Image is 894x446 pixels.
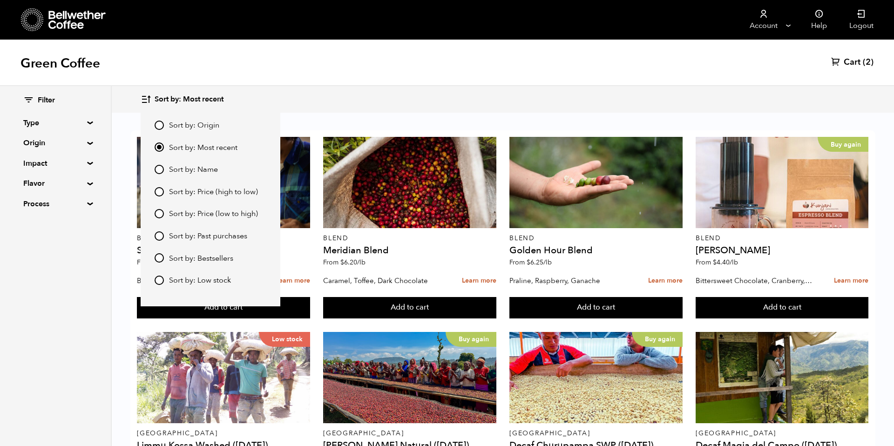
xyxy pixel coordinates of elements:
[15,15,22,22] img: logo_orange.svg
[169,254,233,264] span: Sort by: Bestsellers
[103,55,157,61] div: Keywords by Traffic
[509,235,682,242] p: Blend
[137,430,310,437] p: [GEOGRAPHIC_DATA]
[23,198,88,209] summary: Process
[25,54,33,61] img: tab_domain_overview_orange.svg
[509,274,627,288] p: Praline, Raspberry, Ganache
[340,258,344,267] span: $
[527,258,530,267] span: $
[137,274,254,288] p: Bittersweet Chocolate, Toasted Marshmallow, Candied Orange, Praline
[155,231,164,241] input: Sort by: Past purchases
[137,246,310,255] h4: Sunrise Blend
[20,55,100,72] h1: Green Coffee
[730,258,738,267] span: /lb
[462,271,496,291] a: Learn more
[169,121,219,131] span: Sort by: Origin
[137,332,310,423] a: Low stock
[696,235,868,242] p: Blend
[543,258,552,267] span: /lb
[141,88,223,110] button: Sort by: Most recent
[26,15,46,22] div: v 4.0.25
[696,258,738,267] span: From
[696,297,868,318] button: Add to cart
[137,235,310,242] p: Blend
[155,165,164,174] input: Sort by: Name
[23,117,88,128] summary: Type
[357,258,366,267] span: /lb
[38,95,55,106] span: Filter
[696,274,813,288] p: Bittersweet Chocolate, Cranberry, Toasted Walnut
[446,332,496,347] p: Buy again
[155,253,164,263] input: Sort by: Bestsellers
[155,209,164,218] input: Sort by: Price (low to high)
[169,143,237,153] span: Sort by: Most recent
[834,271,868,291] a: Learn more
[137,297,310,318] button: Add to cart
[259,332,310,347] p: Low stock
[323,297,496,318] button: Add to cart
[155,276,164,285] input: Sort by: Low stock
[23,158,88,169] summary: Impact
[155,121,164,130] input: Sort by: Origin
[713,258,717,267] span: $
[831,57,874,68] a: Cart (2)
[648,271,683,291] a: Learn more
[713,258,738,267] bdi: 4.40
[323,430,496,437] p: [GEOGRAPHIC_DATA]
[509,332,682,423] a: Buy again
[323,235,496,242] p: Blend
[323,332,496,423] a: Buy again
[24,24,102,32] div: Domain: [DOMAIN_NAME]
[35,55,83,61] div: Domain Overview
[155,142,164,152] input: Sort by: Most recent
[863,57,874,68] span: (2)
[169,276,231,286] span: Sort by: Low stock
[509,297,682,318] button: Add to cart
[137,258,179,267] span: From
[696,137,868,228] a: Buy again
[509,258,552,267] span: From
[323,258,366,267] span: From
[323,274,440,288] p: Caramel, Toffee, Dark Chocolate
[323,246,496,255] h4: Meridian Blend
[23,178,88,189] summary: Flavor
[696,430,868,437] p: [GEOGRAPHIC_DATA]
[169,209,258,219] span: Sort by: Price (low to high)
[696,246,868,255] h4: [PERSON_NAME]
[276,271,310,291] a: Learn more
[632,332,683,347] p: Buy again
[169,187,258,197] span: Sort by: Price (high to low)
[15,24,22,32] img: website_grey.svg
[169,165,218,175] span: Sort by: Name
[23,137,88,149] summary: Origin
[527,258,552,267] bdi: 6.25
[509,430,682,437] p: [GEOGRAPHIC_DATA]
[155,187,164,196] input: Sort by: Price (high to low)
[155,95,223,105] span: Sort by: Most recent
[818,137,868,152] p: Buy again
[169,231,247,242] span: Sort by: Past purchases
[340,258,366,267] bdi: 6.20
[844,57,860,68] span: Cart
[93,54,100,61] img: tab_keywords_by_traffic_grey.svg
[509,246,682,255] h4: Golden Hour Blend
